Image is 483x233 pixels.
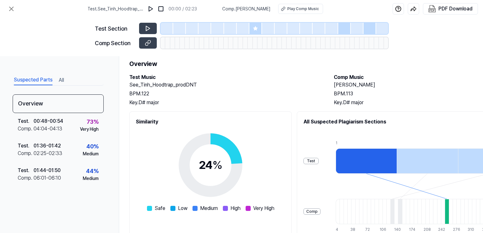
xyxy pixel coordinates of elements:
div: PDF Download [438,5,473,13]
div: Comp . [18,125,34,133]
div: Test . [18,117,34,125]
div: 310 [468,227,471,232]
div: 44 % [86,167,99,175]
h2: See_Tinh_Hoodtrap_prodDNT [129,81,321,89]
span: Safe [155,205,165,212]
button: PDF Download [427,3,474,14]
div: Test [303,158,319,164]
div: Comp [303,208,321,215]
div: 00:48 - 00:54 [34,117,63,125]
h2: Similarity [136,118,285,126]
div: Medium [83,151,99,157]
div: Overview [13,94,104,113]
button: All [59,75,64,85]
div: 1 [336,140,397,146]
div: 04:04 - 04:13 [34,125,62,133]
div: 73 % [87,117,99,126]
img: share [410,6,417,12]
div: 208 [424,227,427,232]
div: 242 [438,227,442,232]
div: 01:36 - 01:42 [34,142,61,150]
img: PDF Download [428,5,436,13]
button: Play Comp Music [278,4,323,14]
div: 38 [350,227,354,232]
div: 06:01 - 06:10 [34,174,61,182]
div: 276 [453,227,457,232]
button: Suspected Parts [14,75,52,85]
div: 00:00 / 02:23 [168,6,197,12]
span: Comp . [PERSON_NAME] [222,6,271,12]
div: Test Section [95,24,135,33]
div: 140 [394,227,398,232]
div: Very High [80,126,99,133]
div: Comp . [18,150,34,157]
div: 106 [380,227,383,232]
div: Comp Section [95,39,135,47]
span: Test . See_Tinh_Hoodtrap_prodDNT [88,6,143,12]
span: % [212,158,223,172]
span: High [230,205,241,212]
div: Key. D# major [129,99,321,106]
div: Medium [83,175,99,182]
div: Comp . [18,174,34,182]
img: help [395,6,401,12]
div: 4 [336,227,339,232]
div: 01:44 - 01:50 [34,167,61,174]
div: 174 [409,227,413,232]
span: Medium [200,205,218,212]
div: 72 [365,227,369,232]
div: BPM. 122 [129,90,321,98]
img: stop [158,6,164,12]
div: Play Comp Music [287,6,319,12]
span: Low [178,205,187,212]
div: 02:25 - 02:33 [34,150,62,157]
div: 40 % [86,142,99,151]
div: Test . [18,167,34,174]
div: 24 [199,157,223,174]
h2: Test Music [129,74,321,81]
span: Very High [253,205,274,212]
img: play [148,6,154,12]
div: Test . [18,142,34,150]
